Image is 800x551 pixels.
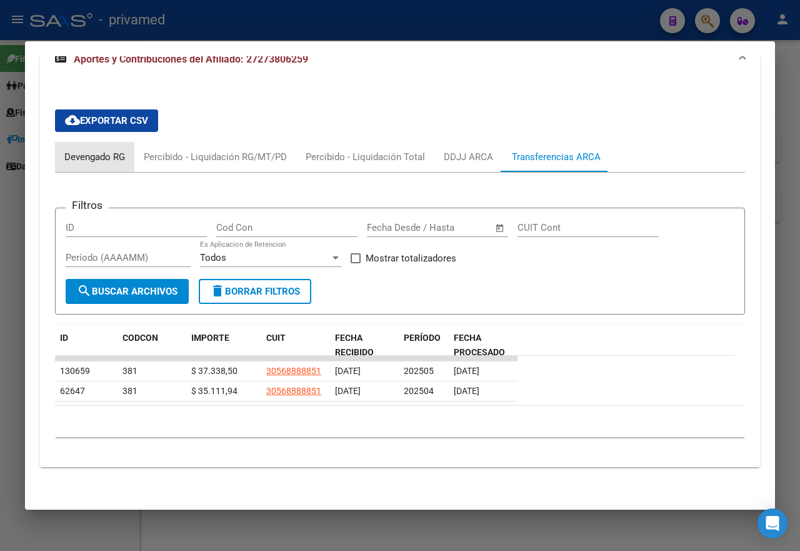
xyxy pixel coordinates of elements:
[330,325,399,366] datatable-header-cell: FECHA RECIBIDO
[404,366,434,376] span: 202505
[60,386,85,396] span: 62647
[122,333,158,343] span: CODCON
[210,286,300,297] span: Borrar Filtros
[66,279,189,304] button: Buscar Archivos
[122,366,137,376] span: 381
[65,113,80,128] mat-icon: cloud_download
[199,279,311,304] button: Borrar Filtros
[77,283,92,298] mat-icon: search
[266,386,321,396] span: 30568888851
[55,109,158,132] button: Exportar CSV
[266,366,321,376] span: 30568888851
[306,150,425,164] div: Percibido - Liquidación Total
[144,150,287,164] div: Percibido - Liquidación RG/MT/PD
[757,508,787,538] div: Open Intercom Messenger
[60,333,68,343] span: ID
[399,325,449,366] datatable-header-cell: PERÍODO
[512,150,601,164] div: Transferencias ARCA
[60,366,90,376] span: 130659
[65,115,148,126] span: Exportar CSV
[77,286,177,297] span: Buscar Archivos
[122,386,137,396] span: 381
[454,366,479,376] span: [DATE]
[335,366,361,376] span: [DATE]
[55,325,117,366] datatable-header-cell: ID
[266,333,286,343] span: CUIT
[335,386,361,396] span: [DATE]
[366,251,456,266] span: Mostrar totalizadores
[40,79,760,467] div: Aportes y Contribuciones del Afiliado: 27273806259
[454,333,505,357] span: FECHA PROCESADO
[404,386,434,396] span: 202504
[186,325,261,366] datatable-header-cell: IMPORTE
[493,221,507,235] button: Open calendar
[404,333,441,343] span: PERÍODO
[210,283,225,298] mat-icon: delete
[191,386,237,396] span: $ 35.111,94
[335,333,374,357] span: FECHA RECIBIDO
[74,53,308,65] span: Aportes y Contribuciones del Afiliado: 27273806259
[117,325,161,366] datatable-header-cell: CODCON
[367,222,407,233] input: Start date
[64,150,125,164] div: Devengado RG
[200,252,226,263] span: Todos
[261,325,330,366] datatable-header-cell: CUIT
[40,39,760,79] mat-expansion-panel-header: Aportes y Contribuciones del Afiliado: 27273806259
[449,325,517,366] datatable-header-cell: FECHA PROCESADO
[444,150,493,164] div: DDJJ ARCA
[66,198,109,212] h3: Filtros
[191,366,237,376] span: $ 37.338,50
[419,222,479,233] input: End date
[191,333,229,343] span: IMPORTE
[454,386,479,396] span: [DATE]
